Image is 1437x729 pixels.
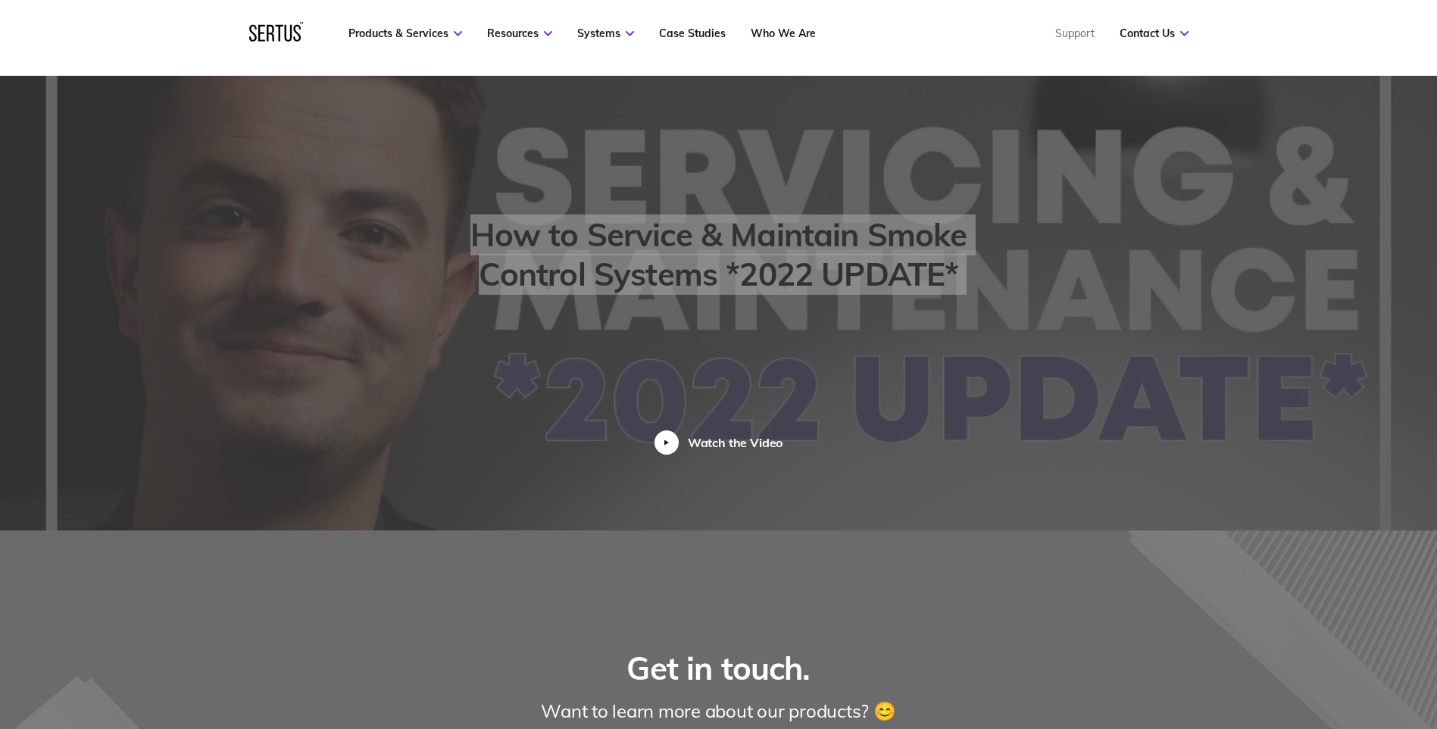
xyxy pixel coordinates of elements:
[1055,27,1095,40] a: Support
[425,215,1012,295] h2: How to Service & Maintain Smoke Control Systems *2022 UPDATE*
[1120,27,1189,40] a: Contact Us
[659,27,726,40] a: Case Studies
[1164,553,1437,729] iframe: Chat Widget
[577,27,634,40] a: Systems
[751,27,816,40] a: Who We Are
[688,435,783,450] div: Watch the Video
[626,649,810,689] div: Get in touch.
[487,27,552,40] a: Resources
[348,27,462,40] a: Products & Services
[541,699,895,722] div: Want to learn more about our products? 😊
